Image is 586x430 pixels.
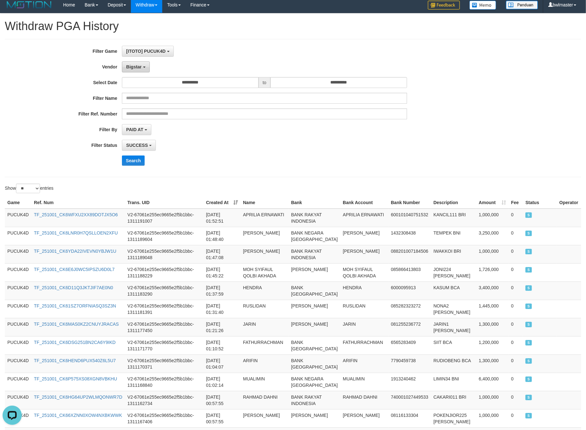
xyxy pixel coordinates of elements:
[204,409,241,427] td: [DATE] 00:57:55
[240,300,288,318] td: RUSLIDAN
[122,124,151,135] button: PAID AT
[506,1,538,9] img: panduan.png
[289,209,341,227] td: BANK RAKYAT INDONESIA
[34,230,118,235] a: TF_251001_CK6LNR0H7QSLLOEN2XFU
[431,263,477,282] td: JONI224 [PERSON_NAME]
[5,245,31,263] td: PUCUK4D
[389,300,431,318] td: 085282323272
[526,212,532,218] span: SUCCESS
[340,391,388,409] td: RAHMAD DAHNI
[5,263,31,282] td: PUCUK4D
[289,373,341,391] td: BANK NEGARA [GEOGRAPHIC_DATA]
[340,409,388,427] td: [PERSON_NAME]
[340,282,388,300] td: HENDRA
[389,282,431,300] td: 6000095913
[509,282,523,300] td: 0
[476,227,509,245] td: 3,250,000
[526,395,532,400] span: SUCCESS
[125,391,204,409] td: V2-67061e255ec9665e2f5b1bbc-1311162734
[125,336,204,354] td: V2-67061e255ec9665e2f5b1bbc-1311171770
[289,282,341,300] td: BANK [GEOGRAPHIC_DATA]
[204,354,241,373] td: [DATE] 01:04:07
[204,300,241,318] td: [DATE] 01:31:40
[389,318,431,336] td: 081255236772
[204,282,241,300] td: [DATE] 01:37:59
[126,49,165,54] span: [ITOTO] PUCUK4D
[125,409,204,427] td: V2-67061e255ec9665e2f5b1bbc-1311167406
[526,267,532,273] span: SUCCESS
[476,245,509,263] td: 1,000,000
[431,209,477,227] td: KANCIL111 BRI
[431,300,477,318] td: NONA2 [PERSON_NAME]
[125,282,204,300] td: V2-67061e255ec9665e2f5b1bbc-1311183290
[31,197,125,209] th: Ref. Num
[240,373,288,391] td: MUALIMIN
[431,373,477,391] td: LIMIN34 BNI
[204,263,241,282] td: [DATE] 01:45:22
[125,354,204,373] td: V2-67061e255ec9665e2f5b1bbc-1311170371
[204,391,241,409] td: [DATE] 00:57:55
[126,127,143,132] span: PAID AT
[509,318,523,336] td: 0
[5,197,31,209] th: Game
[5,391,31,409] td: PUCUK4D
[125,209,204,227] td: V2-67061e255ec9665e2f5b1bbc-1311191007
[126,143,148,148] span: SUCCESS
[289,263,341,282] td: [PERSON_NAME]
[122,155,145,166] button: Search
[240,245,288,263] td: [PERSON_NAME]
[431,227,477,245] td: TEMPEK BNI
[204,209,241,227] td: [DATE] 01:52:51
[34,285,113,290] a: TF_251001_CK6D11Q3JKTJIF7AE0N0
[5,227,31,245] td: PUCUK4D
[428,1,460,10] img: Feedback.jpg
[5,282,31,300] td: PUCUK4D
[240,197,288,209] th: Name
[240,336,288,354] td: FATHURRACHMAN
[5,209,31,227] td: PUCUK4D
[340,209,388,227] td: APRILIA ERNAWATI
[289,336,341,354] td: BANK [GEOGRAPHIC_DATA]
[259,77,271,88] span: to
[5,184,53,193] label: Show entries
[240,354,288,373] td: ARIFIN
[389,354,431,373] td: 7790459738
[34,212,118,217] a: TF_251001_CK6WFXU2XX89DOTJX5O6
[16,184,40,193] select: Showentries
[476,318,509,336] td: 1,300,000
[431,282,477,300] td: KASUM BCA
[476,391,509,409] td: 1,000,000
[125,263,204,282] td: V2-67061e255ec9665e2f5b1bbc-1311188229
[526,322,532,327] span: SUCCESS
[122,61,149,72] button: Bigstar
[526,413,532,418] span: SUCCESS
[509,197,523,209] th: Fee
[34,267,115,272] a: TF_251001_CK6E6J0WC5IPSZU6D0L7
[122,46,173,57] button: [ITOTO] PUCUK4D
[470,1,496,10] img: Button%20Memo.svg
[526,377,532,382] span: SUCCESS
[526,340,532,346] span: SUCCESS
[431,409,477,427] td: POKENJIOR225 [PERSON_NAME]
[34,394,122,400] a: TF_251001_CK6HG64UP2WLMQONWR7D
[431,318,477,336] td: JARIN1 [PERSON_NAME]
[509,336,523,354] td: 0
[289,409,341,427] td: [PERSON_NAME]
[5,354,31,373] td: PUCUK4D
[431,354,477,373] td: RUDIOBENG BCA
[431,245,477,263] td: IWAKKOI BRI
[126,64,141,69] span: Bigstar
[389,336,431,354] td: 6565283409
[5,20,581,33] h1: Withdraw PGA History
[509,263,523,282] td: 0
[204,197,241,209] th: Created At: activate to sort column ascending
[526,304,532,309] span: SUCCESS
[476,354,509,373] td: 1,300,000
[122,140,156,151] button: SUCCESS
[240,282,288,300] td: HENDRA
[5,300,31,318] td: PUCUK4D
[289,300,341,318] td: [PERSON_NAME]
[557,197,581,209] th: Operator
[204,318,241,336] td: [DATE] 01:21:26
[431,197,477,209] th: Description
